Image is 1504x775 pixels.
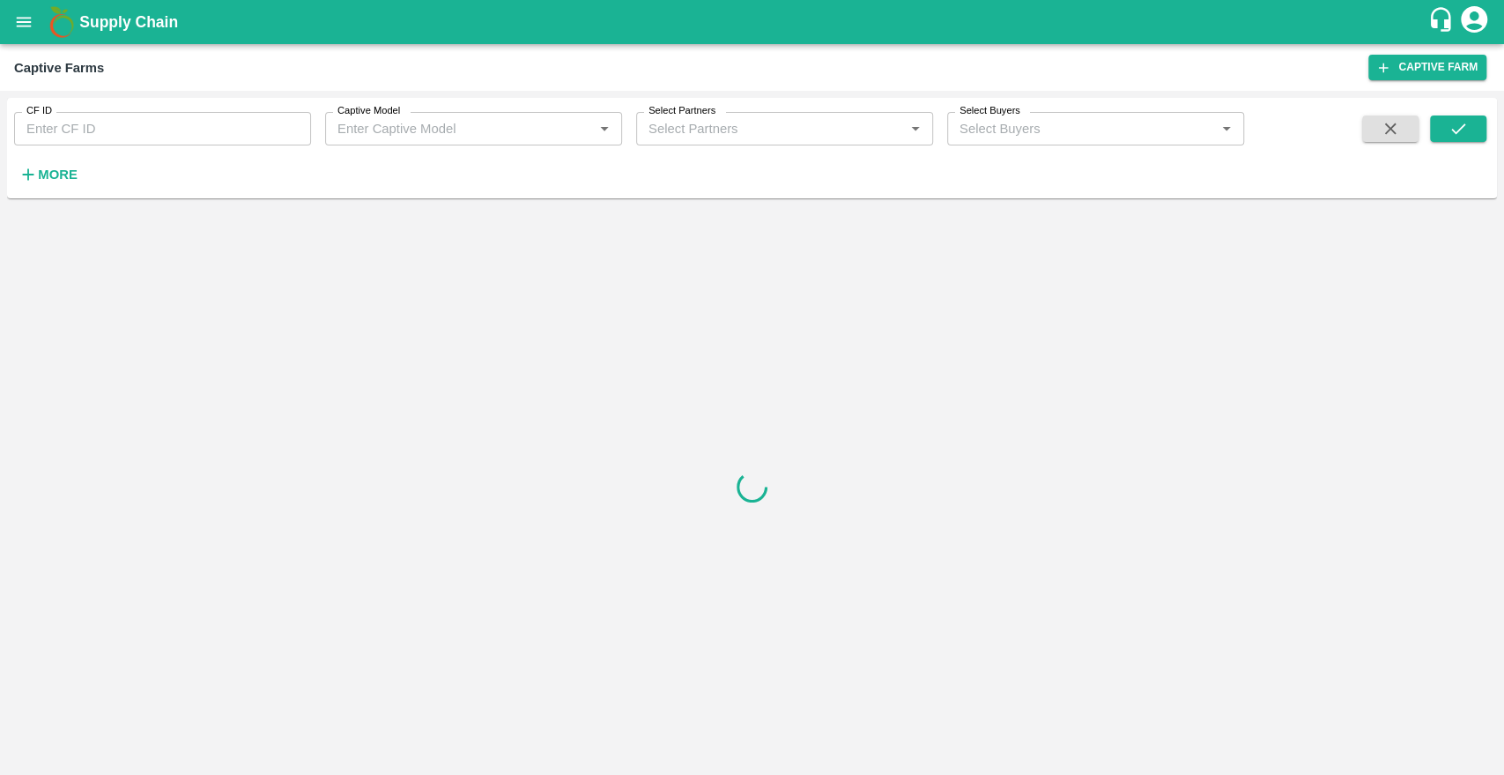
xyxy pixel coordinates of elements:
button: More [14,160,82,190]
img: logo [44,4,79,40]
strong: More [38,168,78,182]
button: open drawer [4,2,44,42]
button: Open [593,117,616,140]
div: account of current user [1458,4,1490,41]
button: Open [904,117,927,140]
label: Select Partners [648,104,715,118]
label: Select Buyers [959,104,1020,118]
a: Supply Chain [79,10,1427,34]
div: customer-support [1427,6,1458,38]
button: Open [1215,117,1238,140]
input: Select Buyers [952,117,1187,140]
label: Captive Model [337,104,400,118]
input: Enter Captive Model [330,117,588,140]
label: CF ID [26,104,52,118]
input: Select Partners [641,117,876,140]
a: Captive Farm [1368,55,1486,80]
input: Enter CF ID [14,112,311,145]
div: Captive Farms [14,56,104,79]
b: Supply Chain [79,13,178,31]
